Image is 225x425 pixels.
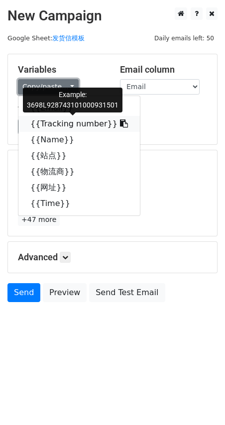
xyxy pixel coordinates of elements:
[52,34,85,42] a: 发货信模板
[175,377,225,425] iframe: Chat Widget
[151,33,218,44] span: Daily emails left: 50
[18,116,140,132] a: {{Tracking number}}
[175,377,225,425] div: 聊天小组件
[18,148,140,164] a: {{站点}}
[18,132,140,148] a: {{Name}}
[18,64,105,75] h5: Variables
[18,100,140,116] a: {{Email}}
[18,180,140,196] a: {{网址}}
[18,213,60,226] a: +47 more
[23,88,122,112] div: Example: 3698L928743101000931501
[7,7,218,24] h2: New Campaign
[89,283,165,302] a: Send Test Email
[18,196,140,212] a: {{Time}}
[151,34,218,42] a: Daily emails left: 50
[18,252,207,263] h5: Advanced
[18,164,140,180] a: {{物流商}}
[43,283,87,302] a: Preview
[7,283,40,302] a: Send
[120,64,207,75] h5: Email column
[7,34,85,42] small: Google Sheet:
[18,79,79,95] a: Copy/paste...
